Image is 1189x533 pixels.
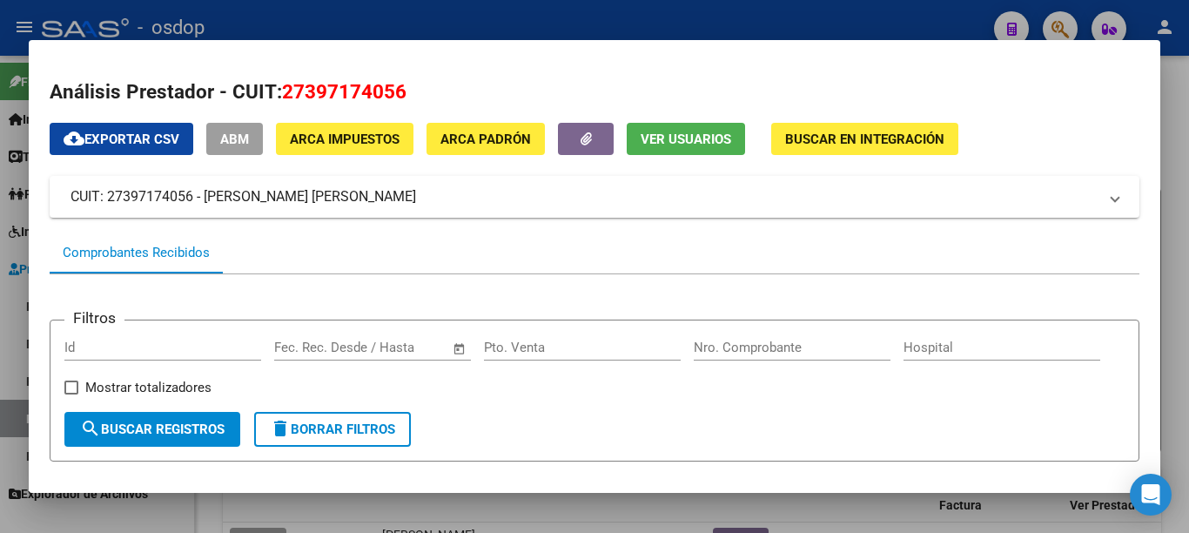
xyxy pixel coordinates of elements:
[440,132,531,147] span: ARCA Padrón
[206,123,263,155] button: ABM
[450,339,470,359] button: Open calendar
[274,340,345,355] input: Fecha inicio
[80,422,225,437] span: Buscar Registros
[360,340,445,355] input: Fecha fin
[64,132,179,147] span: Exportar CSV
[71,186,1098,207] mat-panel-title: CUIT: 27397174056 - [PERSON_NAME] [PERSON_NAME]
[50,176,1139,218] mat-expansion-panel-header: CUIT: 27397174056 - [PERSON_NAME] [PERSON_NAME]
[64,128,84,149] mat-icon: cloud_download
[290,132,400,147] span: ARCA Impuestos
[220,132,249,147] span: ABM
[270,422,395,437] span: Borrar Filtros
[63,243,210,263] div: Comprobantes Recibidos
[80,418,101,439] mat-icon: search
[1130,474,1172,516] div: Open Intercom Messenger
[785,132,944,147] span: Buscar en Integración
[276,123,413,155] button: ARCA Impuestos
[270,418,291,439] mat-icon: delete
[641,132,731,147] span: Ver Usuarios
[50,123,193,155] button: Exportar CSV
[85,377,212,398] span: Mostrar totalizadores
[254,412,411,447] button: Borrar Filtros
[50,78,1139,107] h2: Análisis Prestador - CUIT:
[282,80,406,103] span: 27397174056
[64,307,124,329] h3: Filtros
[64,412,240,447] button: Buscar Registros
[771,123,958,155] button: Buscar en Integración
[427,123,545,155] button: ARCA Padrón
[627,123,745,155] button: Ver Usuarios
